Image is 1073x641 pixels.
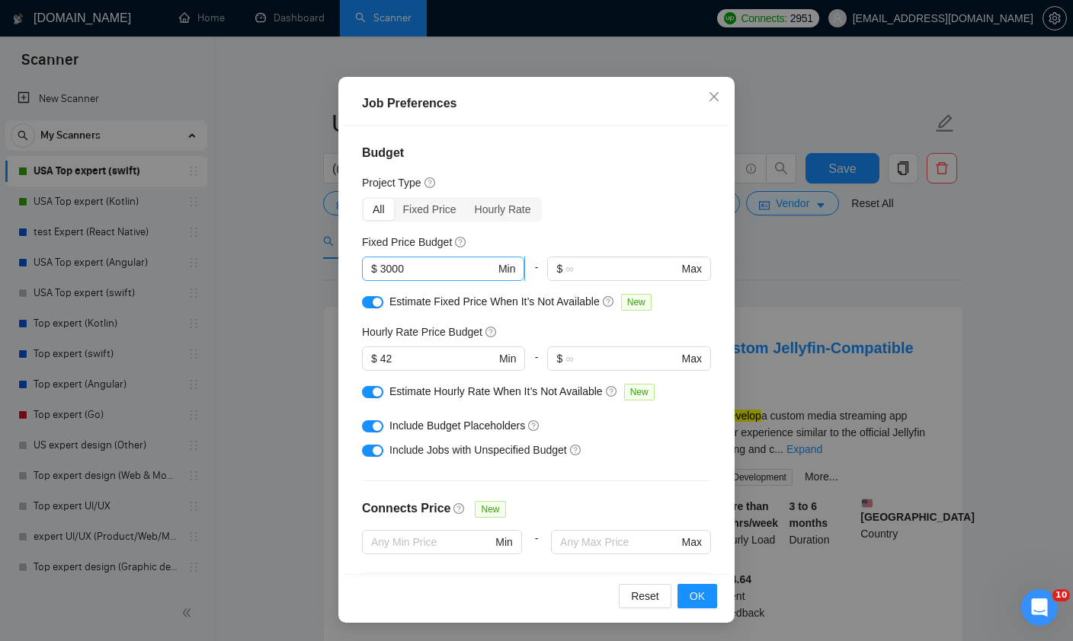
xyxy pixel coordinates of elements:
[690,588,705,604] span: OK
[682,260,702,277] span: Max
[624,384,655,400] span: New
[606,385,618,397] span: question-circle
[693,77,735,118] button: Close
[677,584,717,608] button: OK
[498,260,516,277] span: Min
[371,534,492,550] input: Any Min Price
[362,144,711,162] h4: Budget
[499,350,517,367] span: Min
[380,260,495,277] input: 0
[371,350,377,367] span: $
[603,295,615,308] span: question-circle
[394,199,466,220] div: Fixed Price
[528,419,540,432] span: question-circle
[556,350,562,367] span: $
[455,236,467,248] span: question-circle
[570,444,582,456] span: question-circle
[565,350,678,367] input: ∞
[362,174,421,191] h5: Project Type
[495,534,513,550] span: Min
[522,530,551,572] div: -
[682,350,702,367] span: Max
[362,94,711,113] div: Job Preferences
[682,534,702,550] span: Max
[1052,589,1070,601] span: 10
[424,177,437,189] span: question-circle
[708,91,720,103] span: close
[619,584,671,608] button: Reset
[475,501,505,518] span: New
[453,502,466,515] span: question-circle
[389,419,525,432] span: Include Budget Placeholders
[371,260,377,277] span: $
[362,499,450,518] h4: Connects Price
[389,385,603,397] span: Estimate Hourly Rate When It’s Not Available
[565,260,678,277] input: ∞
[380,350,496,367] input: 0
[556,260,562,277] span: $
[362,324,482,340] h5: Hourly Rate Price Budget
[362,234,452,250] h5: Fixed Price Budget
[621,294,652,311] span: New
[466,199,540,220] div: Hourly Rate
[525,346,547,383] div: -
[389,295,600,308] span: Estimate Fixed Price When It’s Not Available
[364,199,394,220] div: All
[560,534,678,550] input: Any Max Price
[631,588,659,604] span: Reset
[525,257,547,293] div: -
[389,444,567,456] span: Include Jobs with Unspecified Budget
[1021,589,1058,626] iframe: Intercom live chat
[485,326,498,338] span: question-circle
